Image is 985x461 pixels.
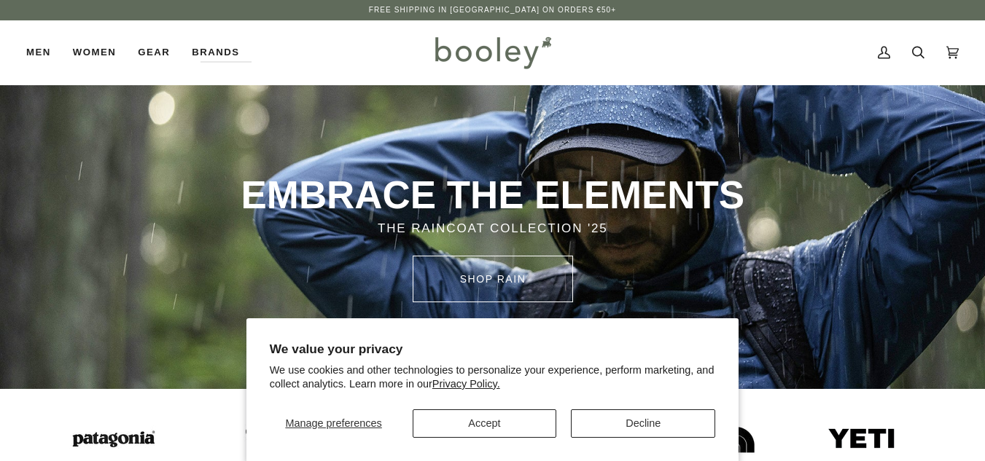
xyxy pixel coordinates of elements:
[192,45,239,60] span: Brands
[26,20,62,84] a: Men
[369,4,616,16] p: Free Shipping in [GEOGRAPHIC_DATA] on Orders €50+
[270,363,716,391] p: We use cookies and other technologies to personalize your experience, perform marketing, and coll...
[207,219,779,238] p: THE RAINCOAT COLLECTION '25
[127,20,181,84] a: Gear
[571,409,715,438] button: Decline
[270,342,716,357] h2: We value your privacy
[285,417,381,429] span: Manage preferences
[207,171,779,219] p: EMBRACE THE ELEMENTS
[413,409,557,438] button: Accept
[270,409,398,438] button: Manage preferences
[73,45,116,60] span: Women
[429,31,556,74] img: Booley
[413,256,573,302] a: SHOP rain
[62,20,127,84] a: Women
[432,378,500,390] a: Privacy Policy.
[138,45,170,60] span: Gear
[181,20,250,84] a: Brands
[26,45,51,60] span: Men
